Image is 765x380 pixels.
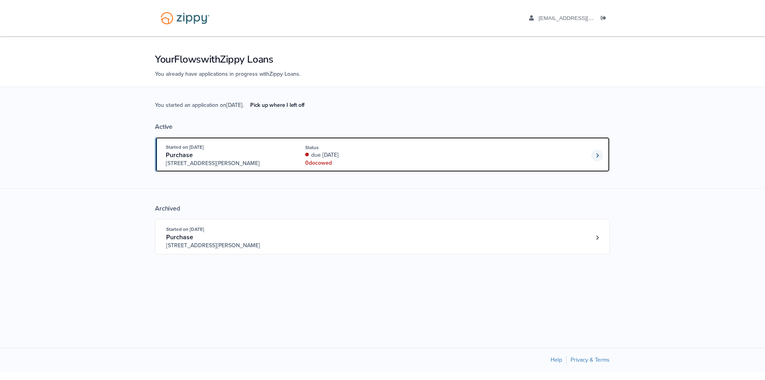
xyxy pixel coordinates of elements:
a: Help [551,356,562,363]
a: Log out [601,15,610,23]
a: Loan number 4228033 [591,150,603,161]
a: edit profile [529,15,630,23]
div: Active [155,123,610,131]
span: [STREET_ADDRESS][PERSON_NAME] [166,242,288,250]
span: Purchase [166,151,193,159]
a: Open loan 4228033 [155,137,610,172]
h1: Your Flows with Zippy Loans [155,53,610,66]
img: Logo [155,8,215,28]
div: 0 doc owed [305,159,412,167]
a: Loan number 3802615 [591,232,603,244]
div: due [DATE] [305,151,412,159]
div: Status [305,144,412,151]
span: You started an application on [DATE] . [155,101,311,123]
a: Pick up where I left off [244,98,311,112]
span: aaboley88@icloud.com [539,15,630,21]
span: Started on [DATE] [166,226,204,232]
span: Purchase [166,233,193,241]
a: Open loan 3802615 [155,219,610,254]
div: Archived [155,205,610,213]
a: Privacy & Terms [571,356,610,363]
span: [STREET_ADDRESS][PERSON_NAME] [166,159,287,167]
span: Started on [DATE] [166,144,204,150]
span: You already have applications in progress with Zippy Loans . [155,71,300,77]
